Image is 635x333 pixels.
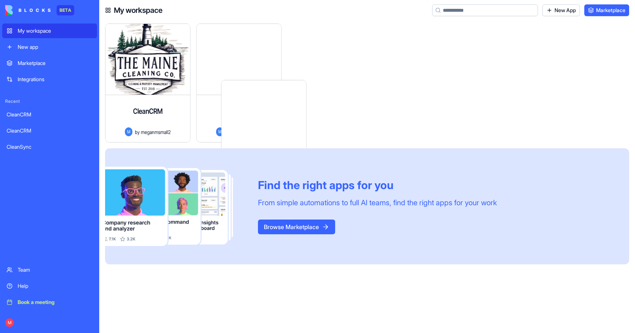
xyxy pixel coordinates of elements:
[125,127,132,136] span: M
[211,23,311,142] a: CleanCRMMbymeganmsmall2
[5,5,51,15] img: logo
[317,23,417,142] a: CleanSyncMbymeganmsmall2
[5,5,74,15] a: BETA
[2,56,97,70] a: Marketplace
[216,127,223,136] span: M
[114,5,162,15] h4: My workspace
[105,23,205,142] a: CleanCRMMbymeganmsmall2
[2,279,97,293] a: Help
[2,40,97,54] a: New app
[258,178,497,192] div: Find the right apps for you
[18,282,93,290] div: Help
[2,72,97,87] a: Integrations
[2,295,97,310] a: Book a meeting
[258,220,335,234] button: Browse Marketplace
[7,143,93,151] div: CleanSync
[18,27,93,35] div: My workspace
[2,123,97,138] a: CleanCRM
[18,298,93,306] div: Book a meeting
[7,127,93,134] div: CleanCRM
[135,128,140,136] span: by
[18,43,93,51] div: New app
[141,128,171,136] span: meganmsmall2
[2,263,97,277] a: Team
[133,106,162,116] h4: CleanCRM
[7,111,93,118] div: CleanCRM
[258,223,335,231] a: Browse Marketplace
[5,318,14,327] span: M
[18,266,93,274] div: Team
[2,107,97,122] a: CleanCRM
[2,23,97,38] a: My workspace
[57,5,74,15] div: BETA
[18,59,93,67] div: Marketplace
[2,98,97,104] span: Recent
[584,4,629,16] a: Marketplace
[18,76,93,83] div: Integrations
[258,198,497,208] div: From simple automations to full AI teams, find the right apps for your work
[542,4,580,16] a: New App
[2,140,97,154] a: CleanSync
